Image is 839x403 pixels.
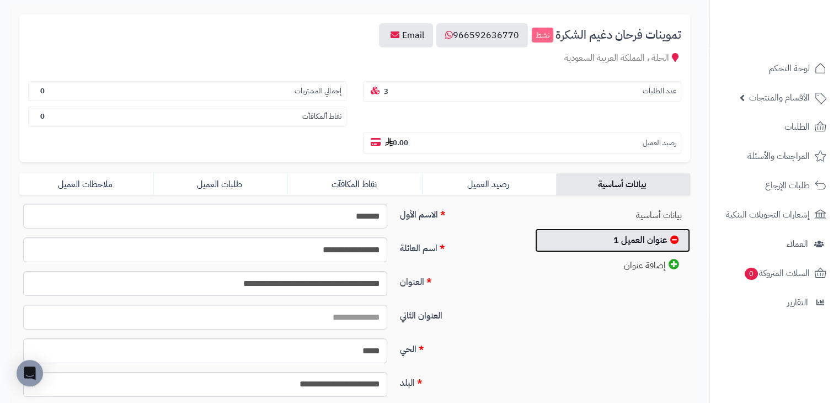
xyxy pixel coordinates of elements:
[717,143,832,169] a: المراجعات والأسئلة
[287,173,421,195] a: نقاط المكافآت
[749,90,810,105] span: الأقسام والمنتجات
[643,86,676,97] small: عدد الطلبات
[744,266,810,281] span: السلات المتروكة
[555,29,681,41] span: تموينات فرحان دغيم الشكرة
[787,236,808,252] span: العملاء
[153,173,287,195] a: طلبات العميل
[717,201,832,228] a: إشعارات التحويلات البنكية
[385,137,408,148] b: 0.00
[28,52,681,65] div: الحلة ، المملكة العربية السعودية
[19,173,153,195] a: ملاحظات العميل
[535,229,691,252] a: عنوان العميل 1
[717,55,832,82] a: لوحة التحكم
[717,114,832,140] a: الطلبات
[40,86,45,96] b: 0
[396,305,522,322] label: العنوان الثاني
[40,111,45,121] b: 0
[396,338,522,356] label: الحي
[384,86,388,97] b: 3
[535,204,691,227] a: بيانات أساسية
[726,207,810,222] span: إشعارات التحويلات البنكية
[744,267,758,280] span: 0
[436,23,528,47] a: 966592636770
[396,271,522,289] label: العنوان
[784,119,810,135] span: الطلبات
[17,360,43,386] div: Open Intercom Messenger
[556,173,690,195] a: بيانات أساسية
[769,61,810,76] span: لوحة التحكم
[396,372,522,390] label: البلد
[396,237,522,255] label: اسم العائلة
[302,112,341,122] small: نقاط ألمكافآت
[765,178,810,193] span: طلبات الإرجاع
[532,28,553,43] small: نشط
[396,204,522,221] label: الاسم الأول
[747,149,810,164] span: المراجعات والأسئلة
[295,86,341,97] small: إجمالي المشتريات
[764,20,829,43] img: logo-2.png
[643,138,676,149] small: رصيد العميل
[717,172,832,199] a: طلبات الإرجاع
[422,173,556,195] a: رصيد العميل
[717,260,832,287] a: السلات المتروكة0
[379,23,433,47] a: Email
[787,295,808,310] span: التقارير
[535,253,691,278] a: إضافة عنوان
[717,231,832,257] a: العملاء
[717,289,832,316] a: التقارير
